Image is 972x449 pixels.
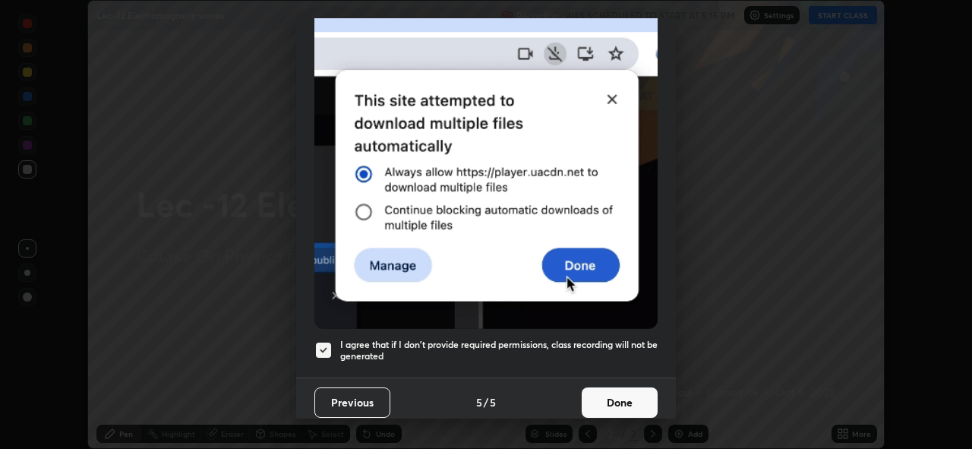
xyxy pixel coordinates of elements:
[484,394,488,410] h4: /
[476,394,482,410] h4: 5
[490,394,496,410] h4: 5
[340,339,658,362] h5: I agree that if I don't provide required permissions, class recording will not be generated
[582,387,658,418] button: Done
[314,387,390,418] button: Previous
